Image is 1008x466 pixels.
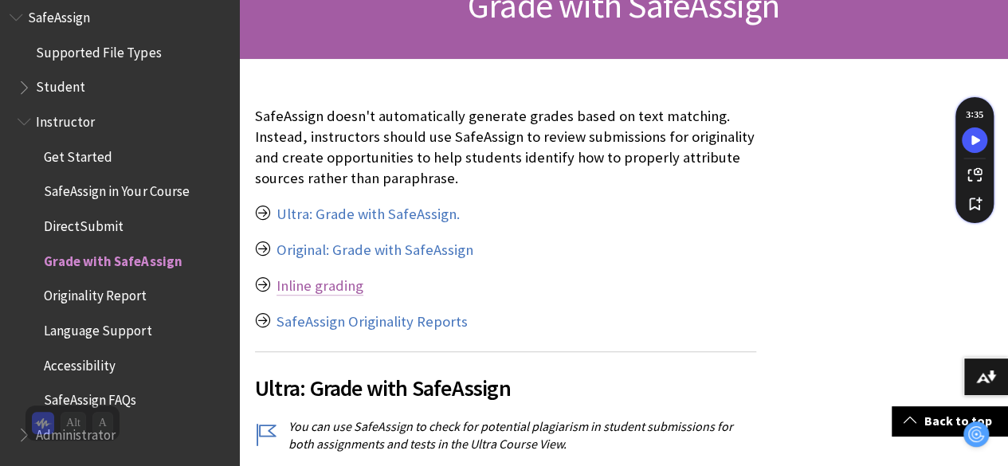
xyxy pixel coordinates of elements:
span: Student [36,74,85,96]
p: SafeAssign doesn't automatically generate grades based on text matching. Instead, instructors sho... [255,106,756,190]
span: SafeAssign FAQs [44,387,136,409]
span: DirectSubmit [44,213,124,234]
span: SafeAssign [28,4,90,25]
a: SafeAssign Originality Reports [277,312,468,331]
a: Original: Grade with SafeAssign [277,241,473,260]
p: You can use SafeAssign to check for potential plagiarism in student submissions for both assignme... [255,417,756,453]
span: Ultra: Grade with SafeAssign [255,371,756,405]
span: Supported File Types [36,39,161,61]
a: Inline grading [277,276,363,296]
a: Back to top [892,406,1008,436]
span: SafeAssign in Your Course [44,178,189,200]
span: Originality Report [44,283,147,304]
a: Ultra: Grade with SafeAssign. [277,205,460,224]
nav: Book outline for Blackboard SafeAssign [10,4,229,448]
span: Grade with SafeAssign [44,248,182,269]
span: Get Started [44,143,112,165]
span: Instructor [36,108,95,130]
span: Accessibility [44,352,116,374]
span: Language Support [44,317,151,339]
